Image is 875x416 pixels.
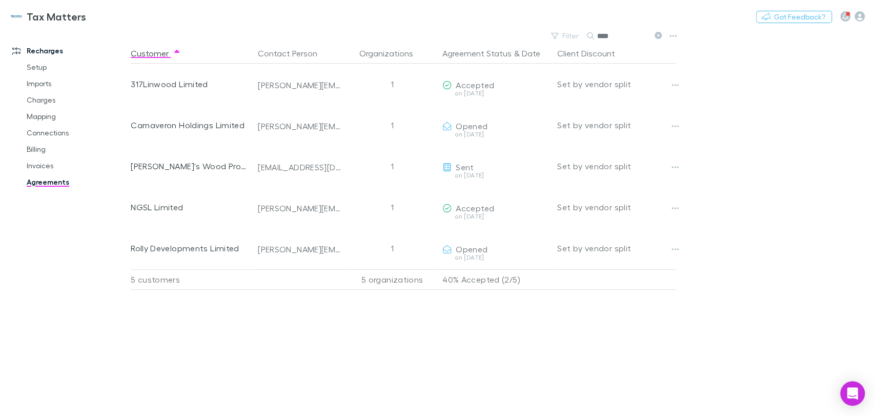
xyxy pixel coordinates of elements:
div: 317Linwood Limited [131,64,250,105]
div: [PERSON_NAME][EMAIL_ADDRESS][DOMAIN_NAME] [258,121,342,131]
div: 1 [346,64,438,105]
div: 5 customers [131,269,254,290]
div: Open Intercom Messenger [840,381,865,406]
button: Customer [131,43,181,64]
div: & [442,43,549,64]
div: 5 organizations [346,269,438,290]
a: Tax Matters [4,4,92,29]
button: Date [522,43,540,64]
button: Contact Person [258,43,330,64]
h3: Tax Matters [27,10,86,23]
div: [PERSON_NAME]'s Wood Products Limited [131,146,250,187]
a: Imports [16,75,138,92]
div: Set by vendor split [557,228,676,269]
div: 1 [346,105,438,146]
a: Agreements [16,174,138,190]
div: Set by vendor split [557,105,676,146]
div: on [DATE] [442,254,549,261]
div: [PERSON_NAME][EMAIL_ADDRESS][DOMAIN_NAME] [258,80,342,90]
span: Opened [456,121,487,131]
img: Tax Matters 's Logo [10,10,23,23]
div: 1 [346,187,438,228]
a: Charges [16,92,138,108]
div: on [DATE] [442,213,549,220]
a: Mapping [16,108,138,125]
div: Carnaveron Holdings Limited [131,105,250,146]
div: [EMAIL_ADDRESS][DOMAIN_NAME] [258,162,342,172]
button: Client Discount [557,43,627,64]
span: Sent [456,162,474,172]
div: Set by vendor split [557,146,676,187]
button: Organizations [359,43,425,64]
span: Accepted [456,80,494,90]
div: on [DATE] [442,172,549,179]
a: Setup [16,59,138,75]
button: Got Feedback? [756,11,832,23]
div: [PERSON_NAME][EMAIL_ADDRESS][DOMAIN_NAME] [258,244,342,254]
div: on [DATE] [442,131,549,137]
a: Connections [16,125,138,141]
div: Set by vendor split [557,187,676,228]
div: [PERSON_NAME][EMAIL_ADDRESS][DOMAIN_NAME] [258,203,342,213]
a: Recharges [2,43,138,59]
div: 1 [346,146,438,187]
a: Invoices [16,157,138,174]
span: Opened [456,244,487,254]
p: 40% Accepted (2/5) [442,270,549,289]
span: Accepted [456,203,494,213]
div: 1 [346,228,438,269]
button: Agreement Status [442,43,512,64]
div: on [DATE] [442,90,549,96]
div: Set by vendor split [557,64,676,105]
button: Filter [546,30,585,42]
div: Rolly Developments Limited [131,228,250,269]
a: Billing [16,141,138,157]
div: NGSL Limited [131,187,250,228]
